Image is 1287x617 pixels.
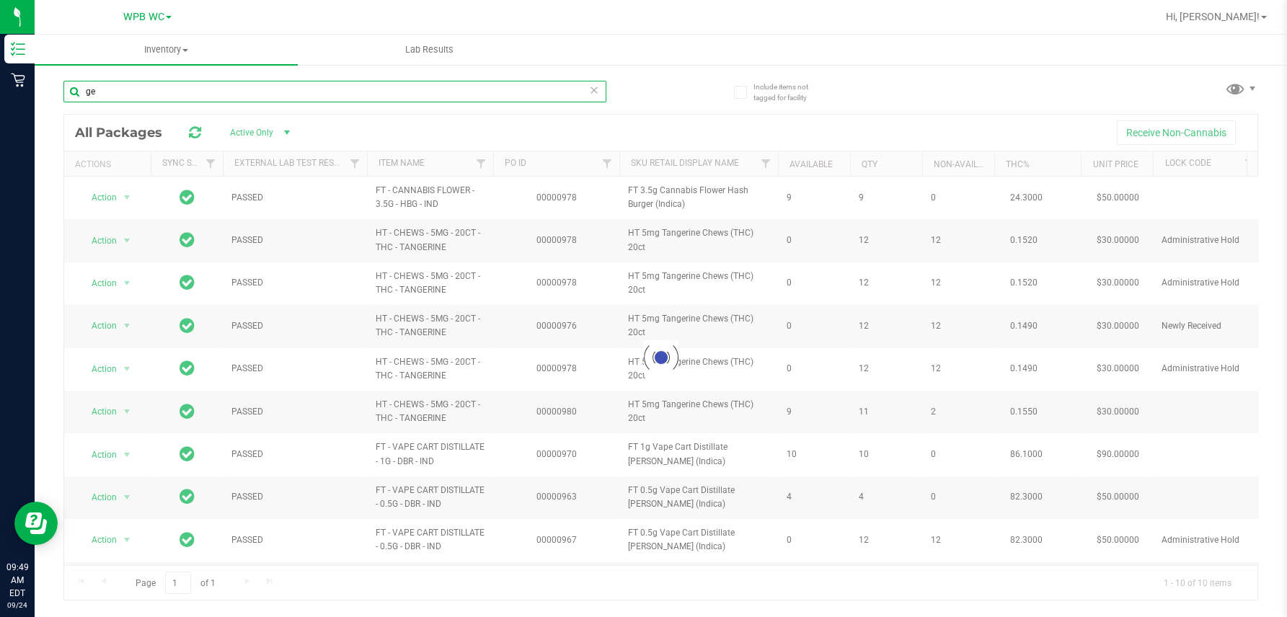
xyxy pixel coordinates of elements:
a: Lab Results [298,35,561,65]
span: Hi, [PERSON_NAME]! [1166,11,1260,22]
input: Search Package ID, Item Name, SKU, Lot or Part Number... [63,81,606,102]
p: 09:49 AM EDT [6,561,28,600]
span: WPB WC [123,11,164,23]
span: Lab Results [386,43,473,56]
span: Inventory [35,43,298,56]
span: Include items not tagged for facility [753,81,826,103]
p: 09/24 [6,600,28,611]
inline-svg: Retail [11,73,25,87]
iframe: Resource center [14,502,58,545]
a: Inventory [35,35,298,65]
inline-svg: Inventory [11,42,25,56]
span: Clear [589,81,599,99]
